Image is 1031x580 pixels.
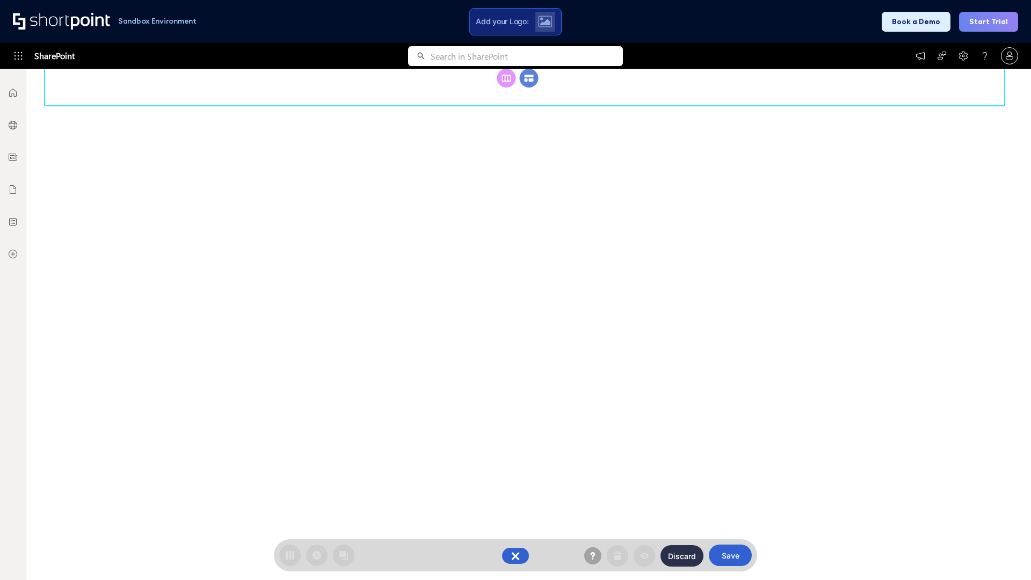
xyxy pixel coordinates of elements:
span: SharePoint [34,43,75,69]
h1: Sandbox Environment [118,18,197,24]
button: Discard [660,545,703,567]
button: Book a Demo [882,12,950,32]
iframe: Chat Widget [977,528,1031,580]
button: Start Trial [959,12,1018,32]
button: Save [709,545,752,566]
input: Search in SharePoint [431,46,623,66]
img: Upload logo [538,16,552,27]
span: Add your Logo: [476,17,528,26]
